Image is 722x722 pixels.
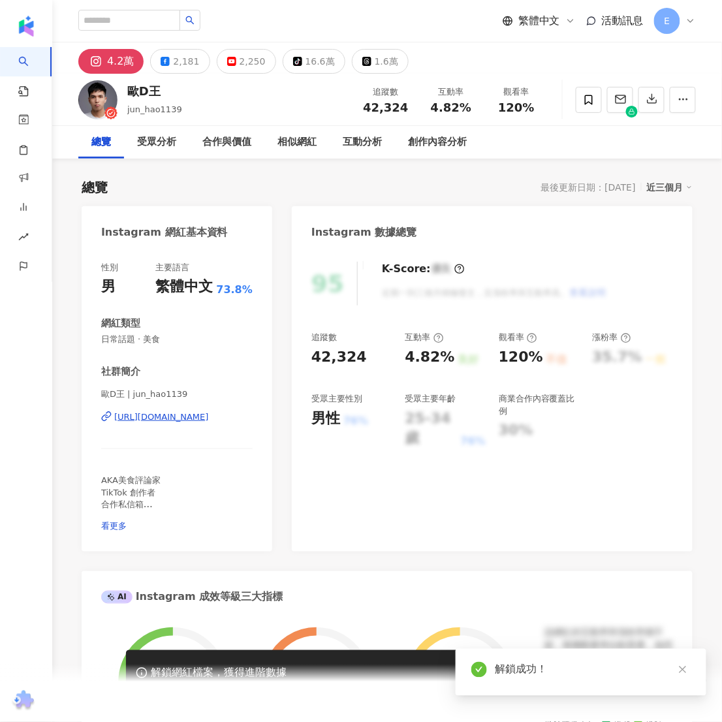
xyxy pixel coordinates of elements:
span: 42,324 [363,101,408,114]
div: 商業合作內容覆蓋比例 [499,393,580,416]
div: 16.6萬 [306,52,335,71]
div: 追蹤數 [311,332,337,343]
span: 繁體中文 [518,14,560,28]
span: AKA美食評論家 TikTok 創作者 合作私信箱 [EMAIL_ADDRESS][DOMAIN_NAME] [101,475,249,521]
div: 4.2萬 [107,52,134,71]
span: close [678,665,687,674]
div: 網紅類型 [101,317,140,330]
div: 繁體中文 [155,277,213,297]
button: 4.2萬 [78,49,144,74]
span: 歐D王 | jun_hao1139 [101,388,253,400]
div: 男 [101,277,116,297]
div: 2,181 [173,52,199,71]
div: 總覽 [82,178,108,196]
div: Instagram 網紅基本資料 [101,225,228,240]
div: 社群簡介 [101,365,140,379]
div: Instagram 成效等級三大指標 [101,590,283,604]
img: KOL Avatar [78,80,118,119]
div: AI [101,591,133,604]
button: 1.6萬 [352,49,409,74]
div: 創作內容分析 [408,134,467,150]
div: Instagram 數據總覽 [311,225,417,240]
div: 120% [499,347,543,368]
div: 解鎖成功！ [495,662,691,678]
a: search [18,47,44,98]
span: 4.82% [431,101,471,114]
div: 該網紅的互動率和漲粉率都不錯，唯獨觀看率比較普通，為同等級的網紅的中低等級，效果不一定會好，但仍然建議可以發包開箱類型的案型，應該會比較有成效！ [545,627,673,704]
span: rise [18,224,29,253]
div: 相似網紅 [277,134,317,150]
img: chrome extension [10,691,36,712]
span: 看更多 [101,521,127,531]
div: 男性 [311,409,340,429]
div: 近三個月 [647,179,693,196]
span: 120% [498,101,535,114]
button: 2,250 [217,49,276,74]
button: 2,181 [150,49,210,74]
span: 73.8% [216,283,253,297]
span: E [665,14,670,28]
div: 1.6萬 [375,52,398,71]
div: 歐D王 [127,83,182,99]
div: 受眾主要性別 [311,393,362,405]
div: 受眾主要年齡 [405,393,456,405]
span: search [185,16,195,25]
div: 漲粉率 [593,332,631,343]
div: 觀看率 [492,86,541,99]
span: jun_hao1139 [127,104,182,114]
div: 4.82% [405,347,455,368]
span: 活動訊息 [602,14,644,27]
div: 追蹤數 [361,86,411,99]
div: 合作與價值 [202,134,251,150]
img: logo icon [16,16,37,37]
span: check-circle [471,662,487,678]
div: 受眾分析 [137,134,176,150]
div: 性別 [101,262,118,274]
span: 日常話題 · 美食 [101,334,253,345]
div: 2,250 [240,52,266,71]
a: [URL][DOMAIN_NAME] [101,411,253,423]
div: 互動率 [405,332,444,343]
div: 主要語言 [155,262,189,274]
div: 觀看率 [499,332,537,343]
div: 42,324 [311,347,367,368]
div: 互動率 [426,86,476,99]
div: 互動分析 [343,134,382,150]
div: K-Score : [382,262,465,276]
div: 總覽 [91,134,111,150]
button: 16.6萬 [283,49,345,74]
div: [URL][DOMAIN_NAME] [114,411,209,423]
div: 最後更新日期：[DATE] [541,182,636,193]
